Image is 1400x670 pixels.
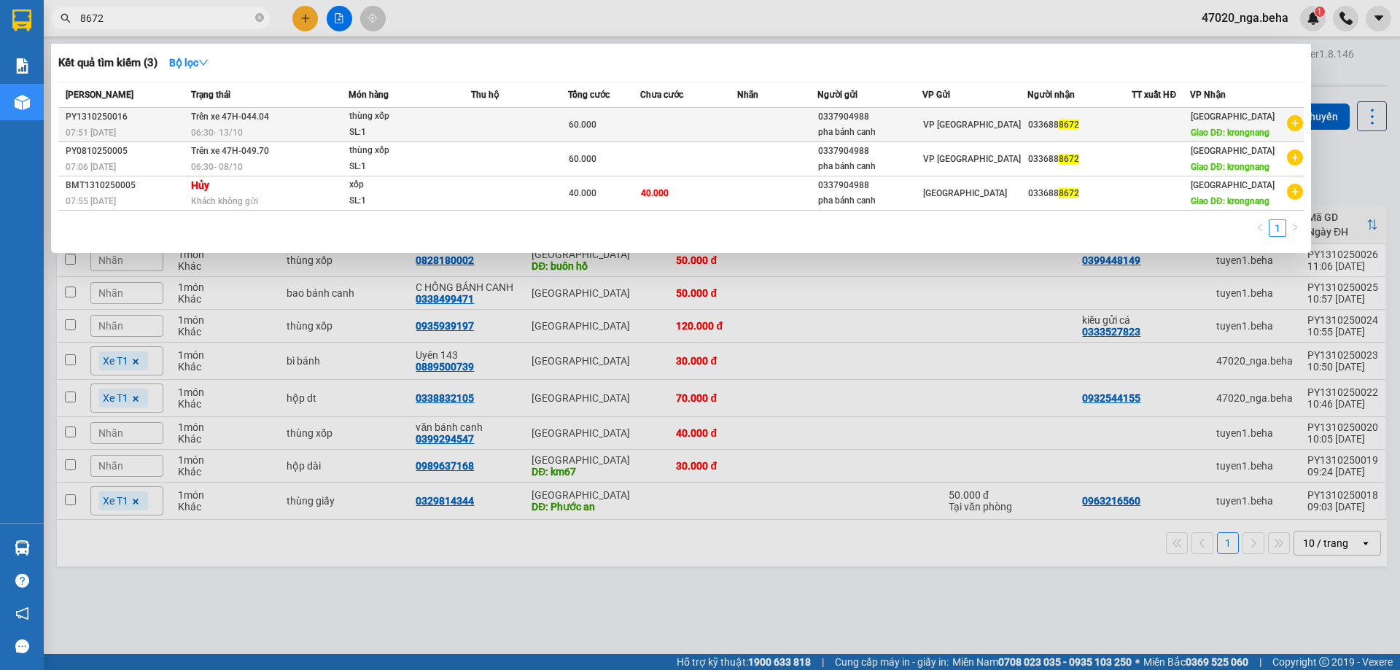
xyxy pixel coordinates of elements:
span: [GEOGRAPHIC_DATA] [1191,112,1275,122]
span: Tổng cước [568,90,610,100]
span: Giao DĐ: krongnang [1191,196,1269,206]
div: SL: 1 [349,125,459,141]
img: warehouse-icon [15,540,30,556]
span: 06:30 - 08/10 [191,162,243,172]
span: plus-circle [1287,115,1303,131]
span: Trên xe 47H-049.70 [191,146,269,156]
span: 07:51 [DATE] [66,128,116,138]
span: 8672 [1059,154,1079,164]
div: 0337904988 [818,178,922,193]
span: close-circle [255,12,264,26]
span: right [1291,223,1299,232]
img: logo-vxr [12,9,31,31]
span: question-circle [15,574,29,588]
span: Nhãn [737,90,758,100]
div: thùng xốp [349,143,459,159]
div: pha bánh canh [818,159,922,174]
div: SL: 1 [349,193,459,209]
button: left [1251,219,1269,237]
button: right [1286,219,1304,237]
span: message [15,639,29,653]
strong: Hủy [191,179,209,191]
div: SL: 1 [349,159,459,175]
div: PY0810250005 [66,144,187,159]
span: left [1256,223,1264,232]
div: 033688 [1028,186,1132,201]
div: pha bánh canh [818,193,922,209]
div: 0337904988 [818,109,922,125]
span: Thu hộ [471,90,499,100]
div: 033688 [1028,117,1132,133]
span: close-circle [255,13,264,22]
span: Trên xe 47H-044.04 [191,112,269,122]
span: 07:55 [DATE] [66,196,116,206]
img: warehouse-icon [15,95,30,110]
button: Bộ lọcdown [157,51,220,74]
span: TT xuất HĐ [1132,90,1176,100]
span: plus-circle [1287,184,1303,200]
span: [GEOGRAPHIC_DATA] [1191,180,1275,190]
span: notification [15,607,29,620]
span: 8672 [1059,188,1079,198]
div: pha bánh canh [818,125,922,140]
div: PY1310250016 [66,109,187,125]
span: [PERSON_NAME] [66,90,133,100]
span: down [198,58,209,68]
span: Người nhận [1027,90,1075,100]
li: Previous Page [1251,219,1269,237]
span: VP Nhận [1190,90,1226,100]
span: [GEOGRAPHIC_DATA] [923,188,1007,198]
span: Trạng thái [191,90,230,100]
a: 1 [1269,220,1286,236]
span: 40.000 [641,188,669,198]
div: 0337904988 [818,144,922,159]
span: Khách không gửi [191,196,258,206]
span: 07:06 [DATE] [66,162,116,172]
li: Next Page [1286,219,1304,237]
input: Tìm tên, số ĐT hoặc mã đơn [80,10,252,26]
span: Giao DĐ: krongnang [1191,162,1269,172]
span: Chưa cước [640,90,683,100]
div: xốp [349,177,459,193]
span: VP [GEOGRAPHIC_DATA] [923,154,1021,164]
img: solution-icon [15,58,30,74]
span: Người gửi [817,90,857,100]
span: Món hàng [349,90,389,100]
span: 06:30 - 13/10 [191,128,243,138]
span: 8672 [1059,120,1079,130]
strong: Bộ lọc [169,57,209,69]
span: plus-circle [1287,149,1303,165]
span: VP Gửi [922,90,950,100]
div: thùng xốp [349,109,459,125]
div: BMT1310250005 [66,178,187,193]
li: 1 [1269,219,1286,237]
span: search [61,13,71,23]
span: Giao DĐ: krongnang [1191,128,1269,138]
span: VP [GEOGRAPHIC_DATA] [923,120,1021,130]
span: 40.000 [569,188,596,198]
div: 033688 [1028,152,1132,167]
span: [GEOGRAPHIC_DATA] [1191,146,1275,156]
h3: Kết quả tìm kiếm ( 3 ) [58,55,157,71]
span: 60.000 [569,120,596,130]
span: 60.000 [569,154,596,164]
